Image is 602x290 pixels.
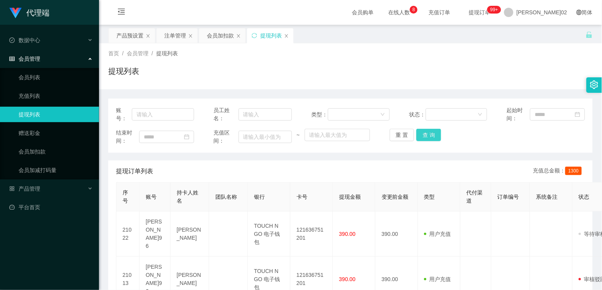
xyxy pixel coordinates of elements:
span: 充值区间： [214,129,239,145]
td: TOUCH N GO 电子钱包 [248,212,290,257]
font: 在线人数 [388,9,410,15]
span: / [152,50,153,56]
a: 提现列表 [19,107,93,122]
span: 账号： [116,106,132,123]
span: 员工姓名： [214,106,239,123]
span: 团队名称 [215,194,237,200]
i: 图标： 解锁 [586,31,593,38]
font: 产品管理 [19,186,40,192]
span: 代付渠道 [467,189,483,204]
sup: 8 [410,6,418,14]
span: 卡号 [297,194,307,200]
input: 请输入最小值为 [239,131,292,143]
font: 数据中心 [19,37,40,43]
i: 图标： AppStore-O [9,186,15,191]
button: 查 询 [416,129,441,141]
span: 系统备注 [536,194,558,200]
input: 请输入最大值为 [305,129,370,141]
span: 会员管理 [127,50,148,56]
div: 提现列表 [260,28,282,43]
i: 图标： menu-fold [108,0,135,25]
i: 图标： 日历 [575,112,580,117]
a: 图标： 仪表板平台首页 [9,200,93,215]
span: 首页 [108,50,119,56]
span: 起始时间： [507,106,530,123]
h1: 提现列表 [108,65,139,77]
h1: 代理端 [26,0,49,25]
i: 图标： global [576,10,582,15]
a: 赠送彩金 [19,125,93,141]
div: 会员加扣款 [207,28,234,43]
span: / [122,50,124,56]
font: 充值总金额： [533,167,565,174]
i: 图标： 关闭 [188,34,193,38]
input: 请输入 [239,108,292,121]
button: 重 置 [390,129,414,141]
td: [PERSON_NAME] [171,212,209,257]
span: 银行 [254,194,265,200]
font: 简体 [582,9,593,15]
span: 类型 [424,194,435,200]
td: 390.00 [375,212,418,257]
span: 类型： [311,111,328,119]
i: 图标: sync [252,33,257,38]
span: 提现金额 [339,194,361,200]
i: 图标： 向下 [380,112,385,118]
span: 1300 [565,167,582,175]
i: 图标： 设置 [590,80,599,89]
td: 21022 [116,212,140,257]
div: 注单管理 [164,28,186,43]
span: 提现订单列表 [116,167,153,176]
td: [PERSON_NAME]96 [140,212,171,257]
font: 会员管理 [19,56,40,62]
img: logo.9652507e.png [9,8,22,19]
span: ~ [292,131,305,139]
span: 390.00 [339,276,356,282]
i: 图标： 关闭 [146,34,150,38]
td: 121636751201 [290,212,333,257]
sup: 1101 [487,6,501,14]
a: 充值列表 [19,88,93,104]
a: 会员列表 [19,70,93,85]
i: 图标： check-circle-o [9,38,15,43]
span: 状态： [409,111,426,119]
span: 390.00 [339,231,356,237]
font: 充值订单 [428,9,450,15]
i: 图标： table [9,56,15,61]
span: 状态 [579,194,590,200]
span: 变更前金额 [382,194,409,200]
a: 会员加扣款 [19,144,93,159]
input: 请输入 [132,108,194,121]
span: 账号 [146,194,157,200]
i: 图标： 关闭 [284,34,289,38]
div: 产品预设置 [116,28,143,43]
span: 提现列表 [156,50,178,56]
i: 图标： 日历 [184,134,189,140]
span: 订单编号 [498,194,519,200]
span: 序号 [123,189,128,204]
a: 会员加减打码量 [19,162,93,178]
p: 8 [413,6,415,14]
font: 用户充值 [430,231,451,237]
span: 持卡人姓名 [177,189,198,204]
span: 结束时间： [116,129,139,145]
i: 图标： 向下 [478,112,483,118]
font: 用户充值 [430,276,451,282]
font: 提现订单 [469,9,490,15]
i: 图标： 关闭 [236,34,241,38]
a: 代理端 [9,9,49,15]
